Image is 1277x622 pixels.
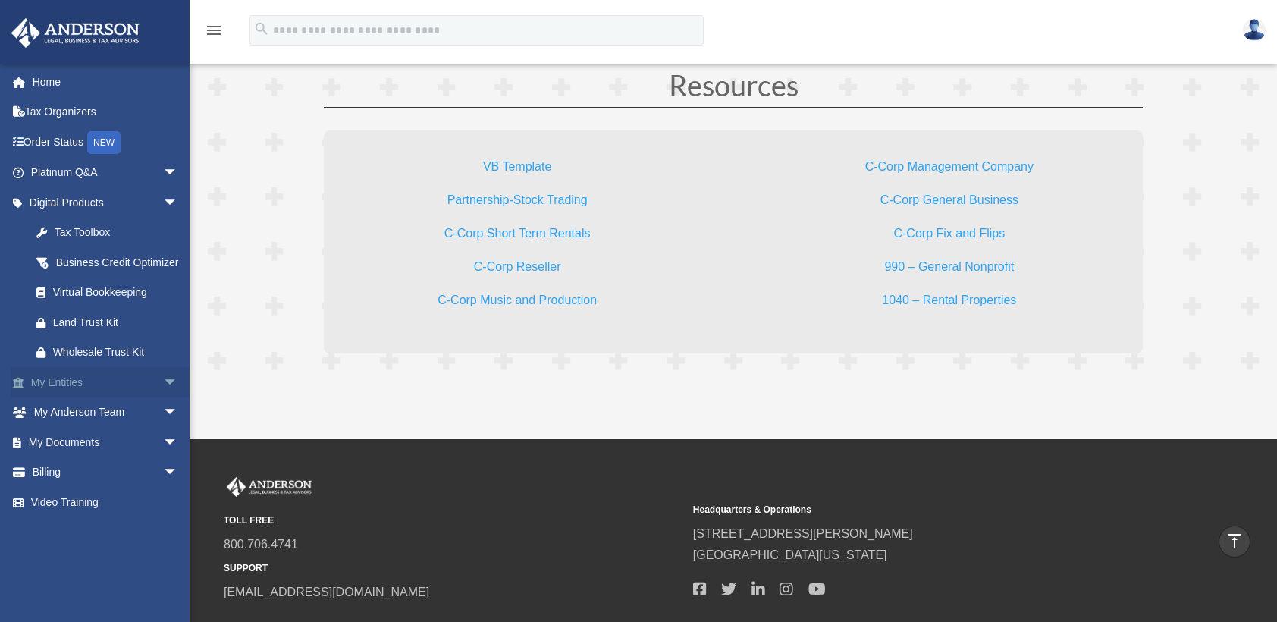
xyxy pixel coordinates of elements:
a: Home [11,67,201,97]
a: Land Trust Kit [21,307,201,338]
div: NEW [87,131,121,154]
a: menu [205,27,223,39]
a: Order StatusNEW [11,127,201,158]
img: Anderson Advisors Platinum Portal [224,477,315,497]
a: 1040 – Rental Properties [882,294,1016,314]
h1: Resources [324,71,1143,107]
img: Anderson Advisors Platinum Portal [7,18,144,48]
div: Wholesale Trust Kit [53,343,182,362]
a: C-Corp Management Company [865,160,1034,181]
small: SUPPORT [224,561,682,576]
a: [STREET_ADDRESS][PERSON_NAME] [693,527,913,540]
span: arrow_drop_down [163,427,193,458]
i: search [253,20,270,37]
a: My Documentsarrow_drop_down [11,427,201,457]
i: menu [205,21,223,39]
small: Headquarters & Operations [693,502,1152,518]
div: Tax Toolbox [53,223,182,242]
i: vertical_align_top [1225,532,1244,550]
a: Business Credit Optimizer [21,247,201,278]
a: Tax Organizers [11,97,201,127]
a: My Anderson Teamarrow_drop_down [11,397,201,428]
span: arrow_drop_down [163,367,193,398]
img: User Pic [1243,19,1266,41]
a: [EMAIL_ADDRESS][DOMAIN_NAME] [224,586,429,598]
a: Video Training [11,487,201,517]
a: VB Template [483,160,551,181]
a: C-Corp Music and Production [438,294,597,314]
a: Platinum Q&Aarrow_drop_down [11,158,201,188]
span: arrow_drop_down [163,457,193,488]
span: arrow_drop_down [163,397,193,429]
a: My Entitiesarrow_drop_down [11,367,201,397]
a: C-Corp Fix and Flips [893,227,1005,247]
a: 990 – General Nonprofit [884,260,1014,281]
small: TOLL FREE [224,513,682,529]
a: Billingarrow_drop_down [11,457,201,488]
a: Tax Toolbox [21,218,201,248]
div: Virtual Bookkeeping [53,283,174,302]
a: 800.706.4741 [224,538,298,551]
a: C-Corp Reseller [474,260,561,281]
div: Business Credit Optimizer [53,253,182,272]
span: arrow_drop_down [163,158,193,189]
a: Virtual Bookkeeping [21,278,193,308]
a: C-Corp General Business [880,193,1018,214]
a: vertical_align_top [1219,526,1250,558]
a: [GEOGRAPHIC_DATA][US_STATE] [693,548,887,561]
a: Digital Productsarrow_drop_down [11,187,201,218]
a: C-Corp Short Term Rentals [444,227,591,247]
span: arrow_drop_down [163,187,193,218]
a: Wholesale Trust Kit [21,338,201,368]
div: Land Trust Kit [53,313,182,332]
a: Partnership-Stock Trading [447,193,588,214]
